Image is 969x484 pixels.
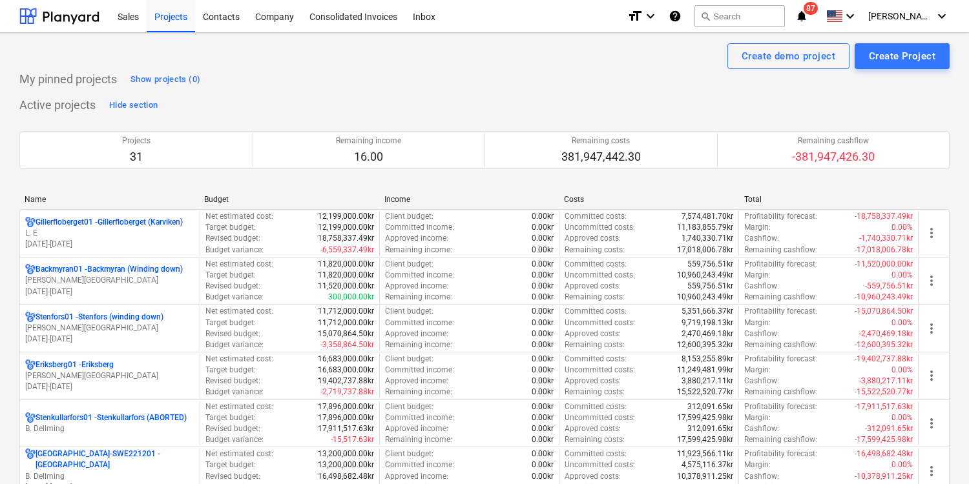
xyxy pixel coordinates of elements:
p: -18,758,337.49kr [855,211,913,222]
p: Budget variance : [205,245,264,256]
p: -381,947,426.30 [792,149,875,165]
p: 11,820,000.00kr [318,270,374,281]
p: 0.00kr [532,259,554,270]
span: more_vert [924,368,939,383]
p: 19,402,737.88kr [318,376,374,387]
p: Client budget : [385,401,433,412]
div: Hide section [109,98,158,113]
p: 13,200,000.00kr [318,459,374,470]
p: -17,599,425.98kr [855,434,913,445]
p: Remaining cashflow : [744,387,817,398]
p: 1,740,330.71kr [682,233,733,244]
p: Client budget : [385,306,433,317]
p: -6,559,337.49kr [320,245,374,256]
p: Margin : [744,222,771,233]
p: Remaining income : [385,434,452,445]
p: Remaining costs : [565,292,625,303]
p: Committed income : [385,270,454,281]
p: 2,470,469.18kr [682,328,733,339]
p: Revised budget : [205,328,260,339]
p: 0.00kr [532,412,554,423]
p: -312,091.65kr [865,423,913,434]
p: Committed costs : [565,259,627,270]
p: Budget variance : [205,292,264,303]
p: 312,091.65kr [687,423,733,434]
div: Gillerfloberget01 -Gillerfloberget (Karviken)L. E[DATE]-[DATE] [25,217,194,250]
p: 0.00% [891,412,913,423]
p: 0.00kr [532,376,554,387]
p: 11,712,000.00kr [318,318,374,328]
p: [GEOGRAPHIC_DATA]-SWE221201 - [GEOGRAPHIC_DATA] [36,449,194,470]
p: Remaining income : [385,387,452,398]
p: Net estimated cost : [205,259,273,270]
p: [DATE] - [DATE] [25,381,194,392]
button: Create demo project [727,43,849,69]
div: Project has multi currencies enabled [25,412,36,423]
p: 7,574,481.70kr [682,211,733,222]
p: 0.00kr [532,339,554,350]
p: -15,517.63kr [331,434,374,445]
p: Client budget : [385,259,433,270]
p: Remaining income : [385,245,452,256]
i: format_size [627,8,643,24]
p: My pinned projects [19,72,117,87]
button: Hide section [106,95,161,116]
p: Committed income : [385,459,454,470]
p: Cashflow : [744,281,779,292]
p: Approved income : [385,281,448,292]
p: Approved costs : [565,233,621,244]
p: 381,947,442.30 [561,149,641,165]
div: Project has multi currencies enabled [25,264,36,275]
p: Profitability forecast : [744,211,817,222]
p: 0.00kr [532,387,554,398]
p: Remaining costs : [565,387,625,398]
p: -17,911,517.63kr [855,401,913,412]
p: Cashflow : [744,376,779,387]
span: more_vert [924,225,939,241]
p: Budget variance : [205,387,264,398]
div: Stenkullarfors01 -Stenkullarfors (ABORTED)B. Dellming [25,412,194,434]
p: B. Dellming [25,423,194,434]
p: 0.00% [891,365,913,376]
div: Show projects (0) [130,72,200,87]
p: 15,522,520.77kr [677,387,733,398]
p: 16,498,682.48kr [318,471,374,482]
p: Uncommitted costs : [565,365,635,376]
p: Net estimated cost : [205,354,273,365]
p: Committed costs : [565,306,627,317]
p: Committed income : [385,222,454,233]
p: Net estimated cost : [205,211,273,222]
p: Eriksberg01 - Eriksberg [36,359,114,370]
p: Remaining costs : [565,245,625,256]
p: 10,378,911.25kr [677,471,733,482]
p: B. Dellming [25,471,194,482]
i: keyboard_arrow_down [842,8,858,24]
p: Approved income : [385,376,448,387]
div: Costs [564,195,733,204]
p: 16,683,000.00kr [318,354,374,365]
p: Margin : [744,270,771,281]
p: Committed income : [385,365,454,376]
p: Committed costs : [565,354,627,365]
p: Remaining cashflow : [744,339,817,350]
p: Uncommitted costs : [565,459,635,470]
p: Budget variance : [205,434,264,445]
p: Approved income : [385,233,448,244]
p: Remaining costs : [565,434,625,445]
p: 312,091.65kr [687,401,733,412]
span: more_vert [924,321,939,336]
p: 11,712,000.00kr [318,306,374,317]
p: 559,756.51kr [687,281,733,292]
p: -11,520,000.00kr [855,259,913,270]
p: -15,070,864.50kr [855,306,913,317]
p: 5,351,666.37kr [682,306,733,317]
p: Margin : [744,318,771,328]
p: Client budget : [385,211,433,222]
p: 0.00kr [532,423,554,434]
p: 0.00kr [532,222,554,233]
p: 18,758,337.49kr [318,233,374,244]
div: Income [384,195,554,204]
p: 8,153,255.89kr [682,354,733,365]
p: Remaining cashflow : [744,292,817,303]
div: Backmyran01 -Backmyran (Winding down)[PERSON_NAME][GEOGRAPHIC_DATA][DATE]-[DATE] [25,264,194,297]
